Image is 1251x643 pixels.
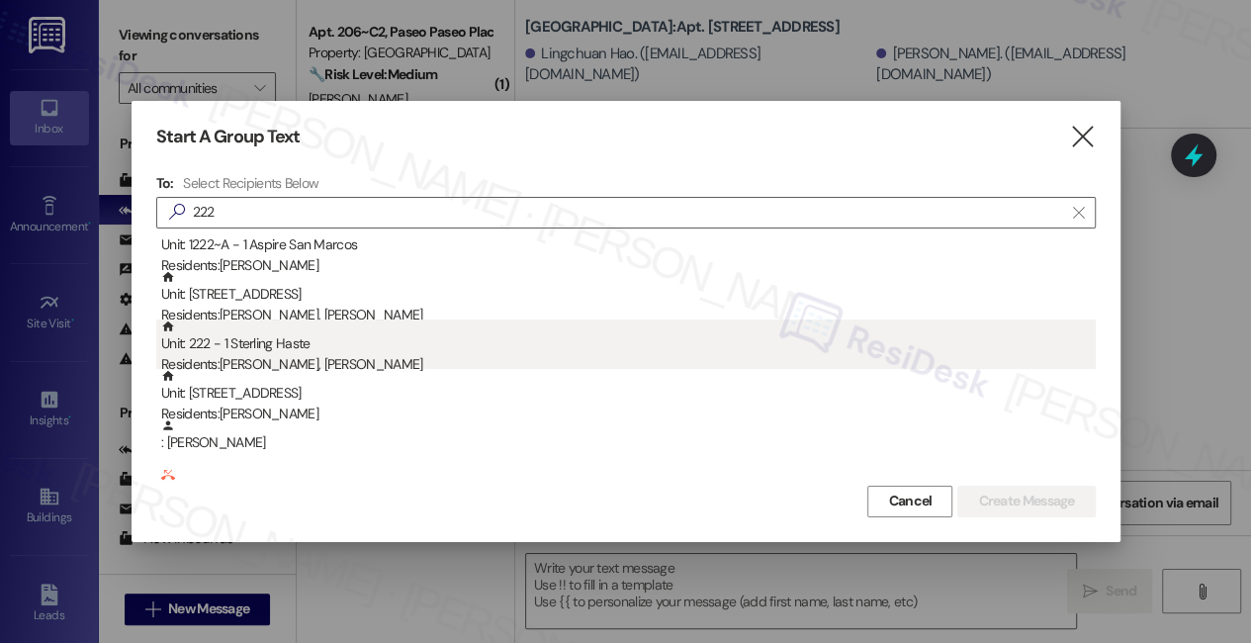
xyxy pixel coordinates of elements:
[1073,205,1084,221] i: 
[161,305,1096,325] div: Residents: [PERSON_NAME], [PERSON_NAME]
[161,418,1096,453] div: : [PERSON_NAME]
[156,270,1096,320] div: Unit: [STREET_ADDRESS]Residents:[PERSON_NAME], [PERSON_NAME]
[1063,198,1095,228] button: Clear text
[957,486,1095,517] button: Create Message
[193,199,1063,227] input: Search for any contact or apartment
[867,486,952,517] button: Cancel
[161,354,1096,375] div: Residents: [PERSON_NAME], [PERSON_NAME]
[156,418,1096,468] div: : [PERSON_NAME]
[978,491,1074,511] span: Create Message
[161,468,1096,501] b: (NO PHONE NUMBER)
[161,320,1096,376] div: Unit: 222 - 1 Sterling Haste
[161,270,1096,326] div: Unit: [STREET_ADDRESS]
[156,468,1096,517] div: (NO PHONE NUMBER) : [PERSON_NAME]
[156,320,1096,369] div: Unit: 222 - 1 Sterling HasteResidents:[PERSON_NAME], [PERSON_NAME]
[161,221,1096,277] div: Unit: 1222~A - 1 Aspire San Marcos
[161,369,1096,425] div: Unit: [STREET_ADDRESS]
[156,126,301,148] h3: Start A Group Text
[183,174,318,192] h4: Select Recipients Below
[161,202,193,223] i: 
[156,369,1096,418] div: Unit: [STREET_ADDRESS]Residents:[PERSON_NAME]
[161,255,1096,276] div: Residents: [PERSON_NAME]
[156,221,1096,270] div: Unit: 1222~A - 1 Aspire San MarcosResidents:[PERSON_NAME]
[888,491,932,511] span: Cancel
[1069,127,1096,147] i: 
[161,404,1096,424] div: Residents: [PERSON_NAME]
[161,468,1096,538] div: : [PERSON_NAME]
[156,174,174,192] h3: To:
